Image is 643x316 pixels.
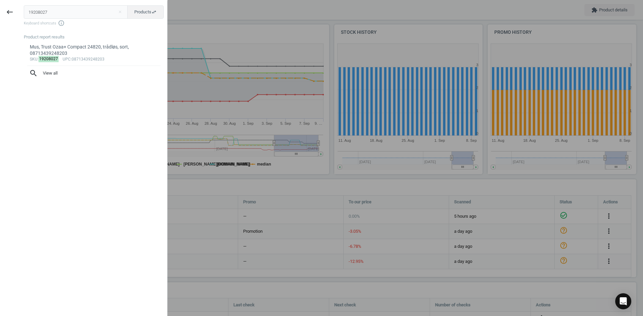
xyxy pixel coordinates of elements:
[29,69,38,78] i: search
[134,9,157,15] span: Products
[127,5,164,19] button: Productsswap_horiz
[115,9,125,15] button: Close
[24,20,164,26] span: Keyboard shortcuts
[24,5,128,19] input: Enter the SKU or product name
[39,56,59,62] mark: 19208027
[615,293,631,309] div: Open Intercom Messenger
[151,9,157,15] i: swap_horiz
[30,57,158,62] div: : :08713439248203
[24,66,164,81] button: searchView all
[6,8,14,16] i: keyboard_backspace
[24,34,167,40] div: Product report results
[30,57,38,62] span: sku
[30,44,158,57] div: Mus, Trust Ozaa+ Compact 24820, trådløs, sort, 08713439248203
[29,69,158,78] span: View all
[63,57,71,62] span: upc
[2,4,17,20] button: keyboard_backspace
[58,20,65,26] i: info_outline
